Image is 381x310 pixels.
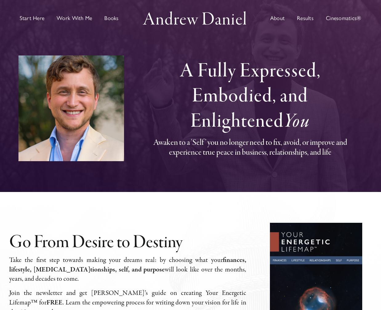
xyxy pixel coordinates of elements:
a: Results [297,1,314,35]
em: You [284,109,310,135]
span: Start Here [20,15,44,21]
span: Cinesomatics® [326,15,361,21]
a: Discover books written by Andrew Daniel [104,1,118,35]
span: Results [297,15,314,21]
a: About [270,1,285,35]
a: Work with Andrew in groups or private sessions [57,1,92,35]
a: Start Here [20,1,44,35]
img: andrew-daniel-2023–3‑headshot-50 [18,55,124,161]
i: . [78,274,79,283]
img: Andrew Daniel Logo [141,10,248,27]
p: Take the first step towards mak­ing your dreams real: by choos­ing what your will look like over ... [9,255,246,284]
span: Books [104,15,118,21]
h2: Go From Desire to Destiny [9,233,246,252]
b: finances, lifestyle, [MEDICAL_DATA]­tion­ships, self, and pur­pose [9,255,246,274]
span: About [270,15,285,21]
a: Cinesomatics® [326,1,361,35]
span: Work With Me [57,15,92,21]
b: FREE [46,298,62,307]
h1: A Fully Expressed, Embodied, and Enlightened [138,59,363,135]
h3: Awaken to a ‘Self’ you no longer need to fix, avoid, or improve and experience true peace in busi... [138,138,363,157]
